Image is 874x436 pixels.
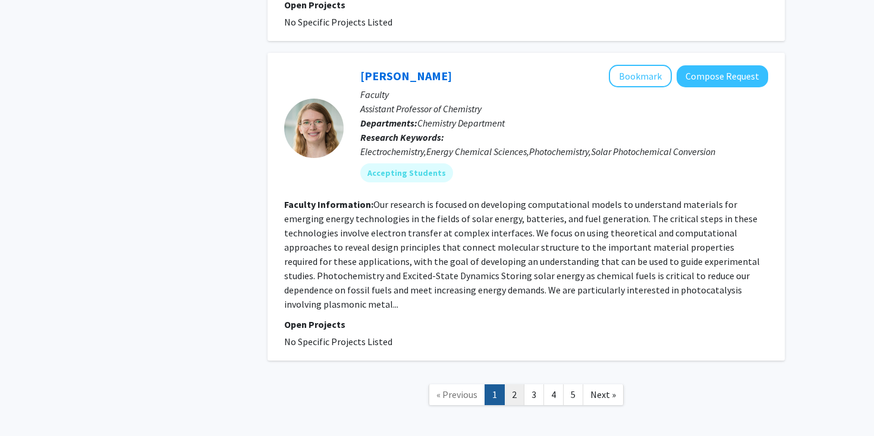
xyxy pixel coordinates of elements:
[284,336,392,347] span: No Specific Projects Listed
[284,198,373,210] b: Faculty Information:
[360,117,417,129] b: Departments:
[563,384,583,405] a: 5
[360,102,768,116] p: Assistant Professor of Chemistry
[485,384,505,405] a: 1
[524,384,544,405] a: 3
[360,163,453,182] mat-chip: Accepting Students
[360,131,444,143] b: Research Keywords:
[284,317,768,331] p: Open Projects
[360,87,768,102] p: Faculty
[284,198,760,310] fg-read-more: Our research is focused on developing computational models to understand materials for emerging e...
[543,384,564,405] a: 4
[360,144,768,159] div: Electrochemistry,Energy Chemical Sciences,Photochemistry,Solar Photochemical Conversion
[609,65,672,87] button: Add Rebecca Gieseking to Bookmarks
[360,68,452,83] a: [PERSON_NAME]
[9,383,51,427] iframe: Chat
[417,117,505,129] span: Chemistry Department
[436,388,477,400] span: « Previous
[268,372,785,421] nav: Page navigation
[504,384,524,405] a: 2
[284,16,392,28] span: No Specific Projects Listed
[429,384,485,405] a: Previous Page
[590,388,616,400] span: Next »
[583,384,624,405] a: Next
[677,65,768,87] button: Compose Request to Rebecca Gieseking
